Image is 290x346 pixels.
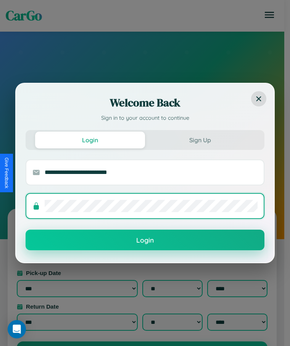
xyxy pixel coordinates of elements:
[26,95,264,110] h2: Welcome Back
[26,114,264,122] p: Sign in to your account to continue
[26,230,264,250] button: Login
[4,158,9,188] div: Give Feedback
[8,320,26,338] div: Open Intercom Messenger
[35,132,145,148] button: Login
[145,132,255,148] button: Sign Up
